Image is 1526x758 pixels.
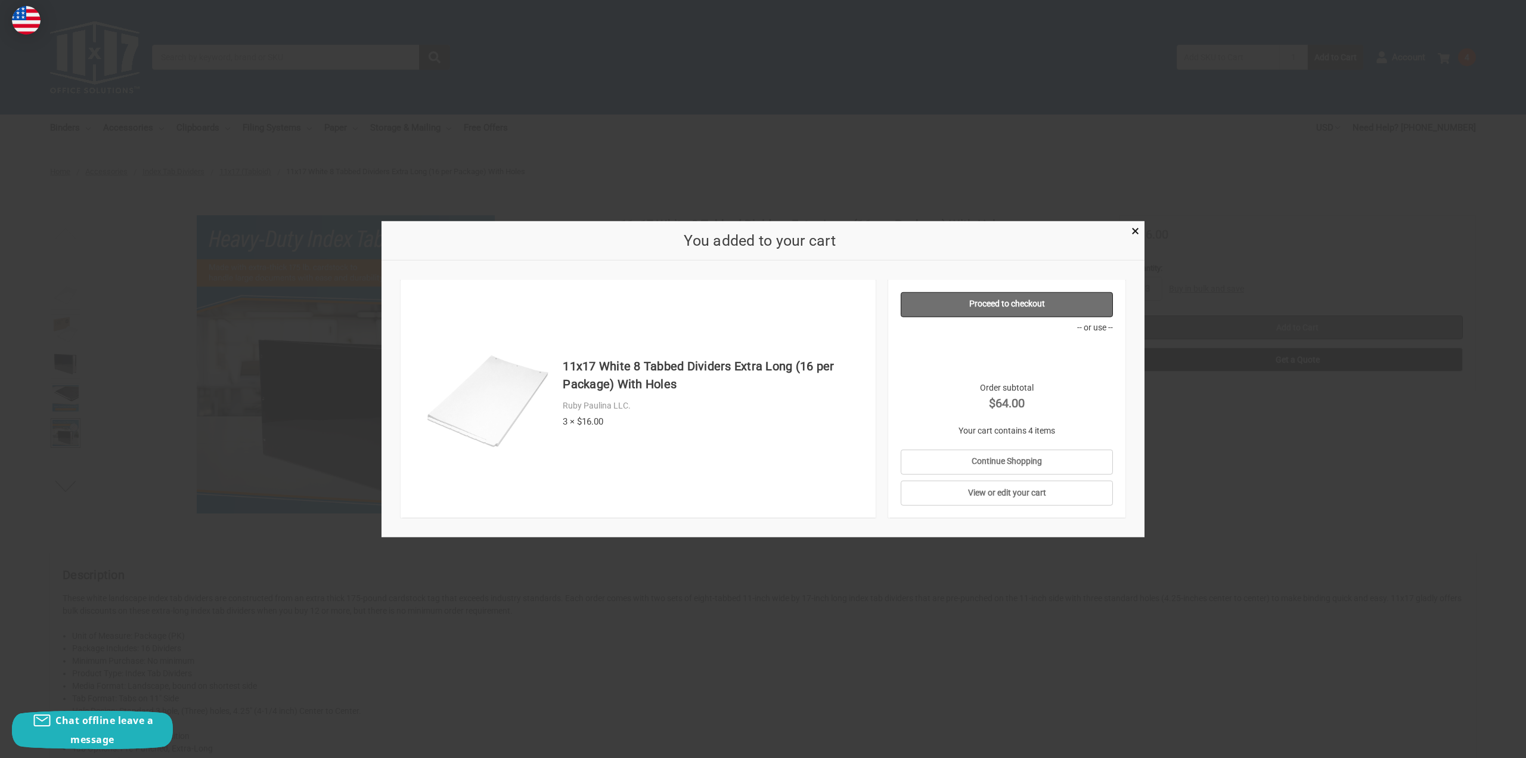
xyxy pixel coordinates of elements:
div: Ruby Paulina LLC. [563,400,863,412]
div: Order subtotal [901,381,1114,412]
p: Your cart contains 4 items [901,424,1114,437]
h4: 11x17 White 8 Tabbed Dividers Extra Long (16 per Package) With Holes [563,357,863,393]
span: Chat offline leave a message [55,714,153,746]
p: -- or use -- [901,321,1114,333]
img: 11x17 White 8 Tabbed Dividers Extra Long (16 per Package) With Holes [419,330,557,468]
h2: You added to your cart [401,229,1119,252]
button: Chat offline leave a message [12,711,173,749]
span: × [1131,222,1139,240]
strong: $64.00 [901,394,1114,412]
img: duty and tax information for United States [12,6,41,35]
a: View or edit your cart [901,481,1114,506]
a: Continue Shopping [901,449,1114,474]
a: Close [1129,224,1142,236]
div: 3 × $16.00 [563,414,863,428]
a: Proceed to checkout [901,292,1114,317]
